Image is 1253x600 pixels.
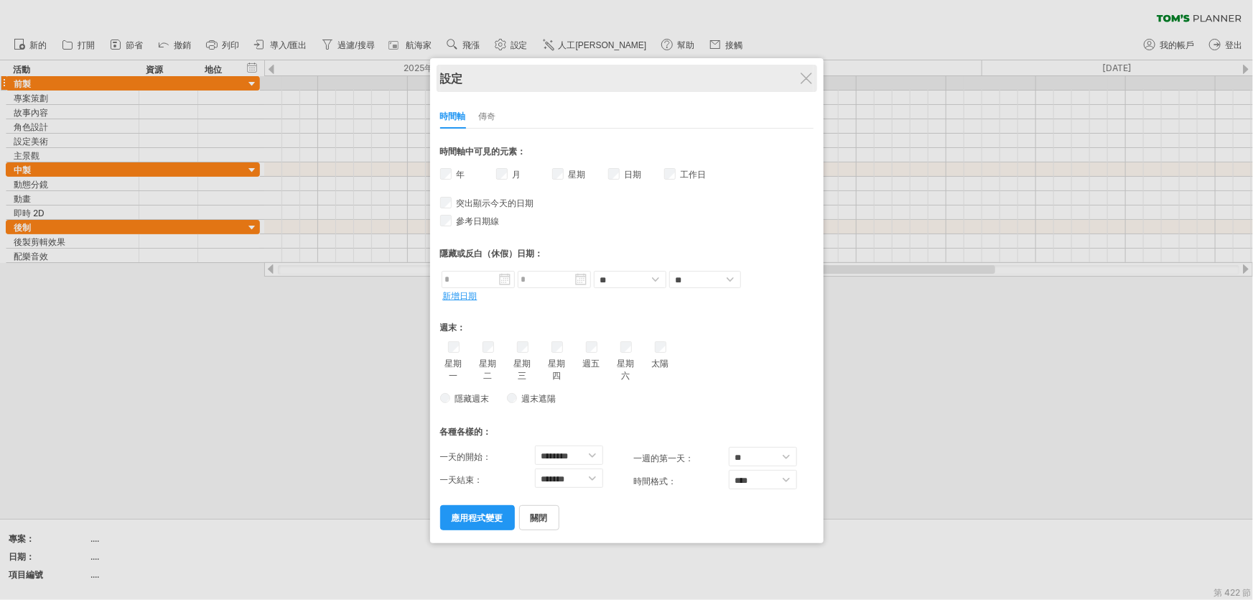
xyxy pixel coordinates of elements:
[440,248,544,259] font: 隱藏或反白（休假）日期：
[452,512,503,523] font: 應用程式變更
[519,505,559,530] a: 關閉
[479,358,496,381] font: 星期二
[440,111,466,121] font: 時間軸
[455,393,490,404] font: 隱藏週末
[513,169,521,180] font: 月
[440,426,492,437] font: 各種各樣的：
[440,146,526,157] font: 時間軸中可見的元素：
[479,111,496,121] font: 傳奇
[513,358,531,381] font: 星期三
[617,358,634,381] font: 星期六
[457,216,500,226] font: 參考日期線
[634,453,694,463] font: 一週的第一天：
[440,505,515,530] a: 應用程式變更
[457,198,534,208] font: 突出顯示今天的日期
[681,169,707,180] font: 工作日
[569,169,586,180] font: 星期
[522,393,556,404] font: 週末遮陽
[548,358,565,381] font: 星期四
[625,169,642,180] font: 日期
[440,71,463,86] font: 設定
[440,451,492,462] font: 一天的開始：
[444,358,462,381] font: 星期一
[457,169,465,180] font: 年
[443,290,478,301] a: 新增日期
[634,476,677,486] font: 時間格式：
[531,512,548,523] font: 關閉
[440,474,483,485] font: 一天結束：
[440,322,466,333] font: 週末：
[582,358,600,369] font: 週五
[651,358,669,369] font: 太陽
